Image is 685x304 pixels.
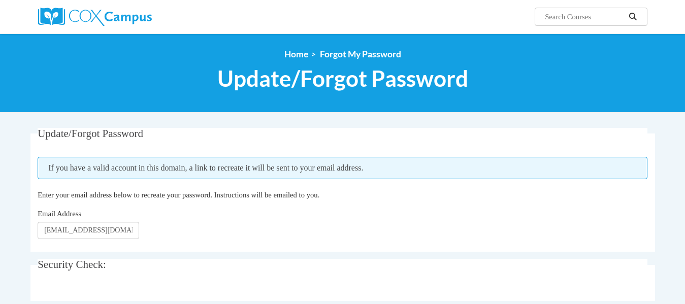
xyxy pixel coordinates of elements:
button: Search [625,11,640,23]
a: Home [284,49,308,59]
input: Search Courses [544,11,625,23]
a: Cox Campus [38,8,231,26]
span: Update/Forgot Password [217,65,468,92]
span: Security Check: [38,258,106,271]
span: If you have a valid account in this domain, a link to recreate it will be sent to your email addr... [38,157,647,179]
span: Email Address [38,210,81,218]
span: Enter your email address below to recreate your password. Instructions will be emailed to you. [38,191,319,199]
span: Update/Forgot Password [38,127,143,140]
input: Email [38,222,139,239]
img: Cox Campus [38,8,152,26]
span: Forgot My Password [320,49,401,59]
